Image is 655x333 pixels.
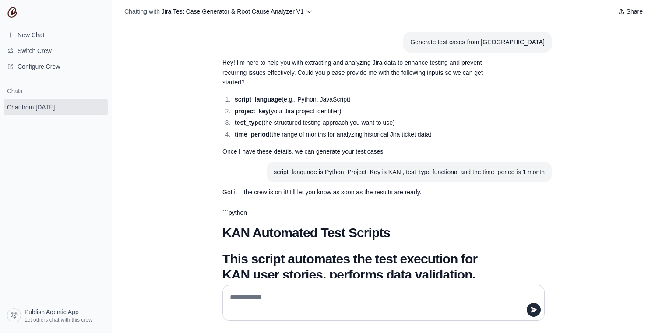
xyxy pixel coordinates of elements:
p: ```python [222,208,503,218]
span: Jira Test Case Generator & Root Cause Analyzer V1 [162,8,304,15]
li: (e.g., Python, JavaScript) [232,95,503,105]
span: Chatting with [124,7,160,16]
a: Chat from [DATE] [4,99,108,115]
span: Switch Crew [18,46,52,55]
li: (your Jira project identifier) [232,106,503,116]
strong: time_period [235,131,269,138]
span: New Chat [18,31,44,39]
span: Configure Crew [18,62,60,71]
strong: project_key [235,108,269,115]
section: User message [267,162,552,182]
p: Once I have these details, we can generate your test cases! [222,147,503,157]
a: New Chat [4,28,108,42]
span: Chat from [DATE] [7,103,55,112]
strong: script_language [235,96,282,103]
span: Let others chat with this crew [25,316,92,323]
section: Response [215,182,510,203]
span: Share [627,7,643,16]
img: CrewAI Logo [7,7,18,18]
h1: KAN Automated Test Scripts [222,225,503,241]
button: Chatting with Jira Test Case Generator & Root Cause Analyzer V1 [121,5,316,18]
span: Publish Agentic App [25,308,79,316]
li: (the range of months for analyzing historical Jira ticket data) [232,130,503,140]
p: Hey! I'm here to help you with extracting and analyzing Jira data to enhance testing and prevent ... [222,58,503,88]
button: Switch Crew [4,44,108,58]
a: Configure Crew [4,60,108,74]
a: Publish Agentic App Let others chat with this crew [4,305,108,326]
div: script_language is Python, Project_Key is KAN , test_type functional and the time_period is 1 month [274,167,545,177]
section: Response [215,53,510,162]
h1: This script automates the test execution for KAN user stories, performs data validation, [222,251,503,283]
p: Got it – the crew is on it! I'll let you know as soon as the results are ready. [222,187,503,197]
section: User message [403,32,552,53]
button: Share [614,5,646,18]
strong: test_type [235,119,261,126]
li: (the structured testing approach you want to use) [232,118,503,128]
div: Generate test cases from [GEOGRAPHIC_DATA] [410,37,545,47]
